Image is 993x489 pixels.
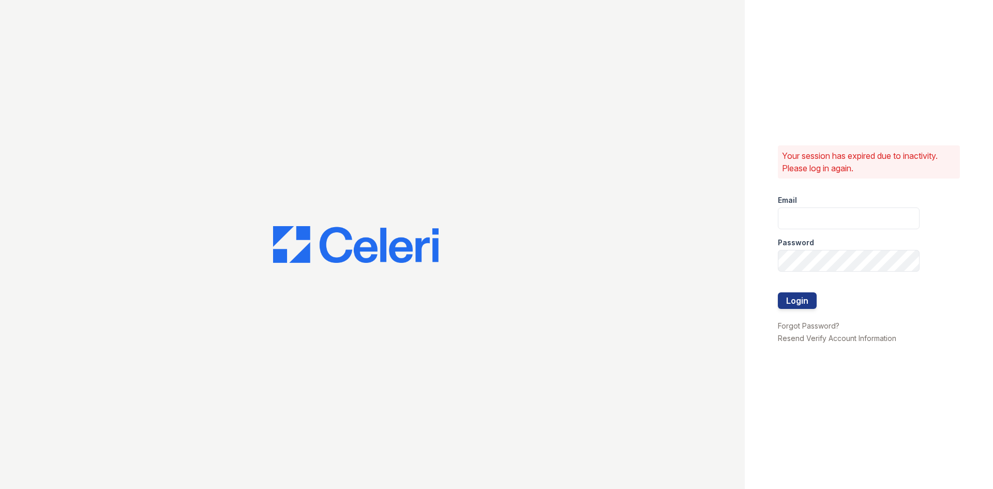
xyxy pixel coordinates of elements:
[778,195,797,205] label: Email
[778,334,896,343] a: Resend Verify Account Information
[778,321,839,330] a: Forgot Password?
[778,238,814,248] label: Password
[782,150,956,174] p: Your session has expired due to inactivity. Please log in again.
[273,226,439,263] img: CE_Logo_Blue-a8612792a0a2168367f1c8372b55b34899dd931a85d93a1a3d3e32e68fde9ad4.png
[778,292,817,309] button: Login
